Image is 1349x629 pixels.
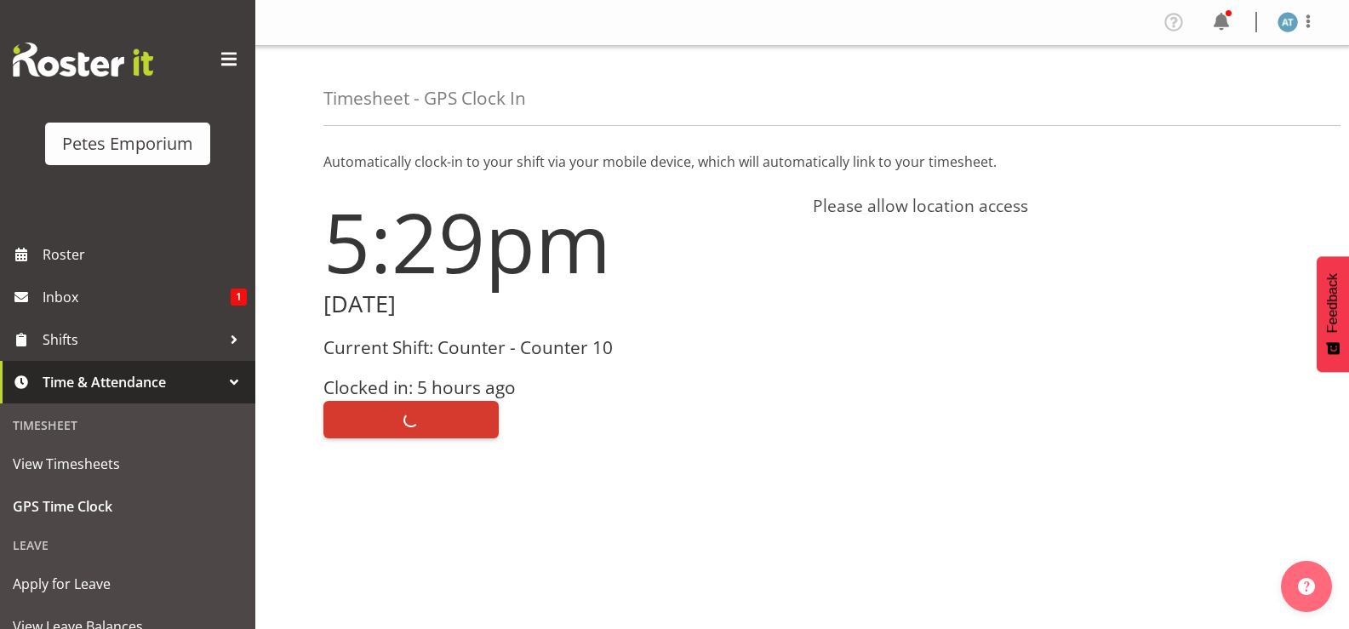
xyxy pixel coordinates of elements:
span: Inbox [43,284,231,310]
div: Petes Emporium [62,131,193,157]
span: Apply for Leave [13,571,243,597]
span: Roster [43,242,247,267]
span: 1 [231,289,247,306]
img: help-xxl-2.png [1298,578,1315,595]
span: Shifts [43,327,221,352]
span: View Timesheets [13,451,243,477]
span: Feedback [1325,273,1340,333]
img: Rosterit website logo [13,43,153,77]
p: Automatically clock-in to your shift via your mobile device, which will automatically link to you... [323,152,1281,172]
h1: 5:29pm [323,196,792,288]
span: GPS Time Clock [13,494,243,519]
span: Time & Attendance [43,369,221,395]
h2: [DATE] [323,291,792,317]
div: Leave [4,528,251,563]
a: View Timesheets [4,443,251,485]
a: Apply for Leave [4,563,251,605]
h4: Timesheet - GPS Clock In [323,89,526,108]
button: Feedback - Show survey [1317,256,1349,372]
img: alex-micheal-taniwha5364.jpg [1278,12,1298,32]
h3: Current Shift: Counter - Counter 10 [323,338,792,357]
a: GPS Time Clock [4,485,251,528]
h4: Please allow location access [813,196,1282,216]
h3: Clocked in: 5 hours ago [323,378,792,397]
div: Timesheet [4,408,251,443]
